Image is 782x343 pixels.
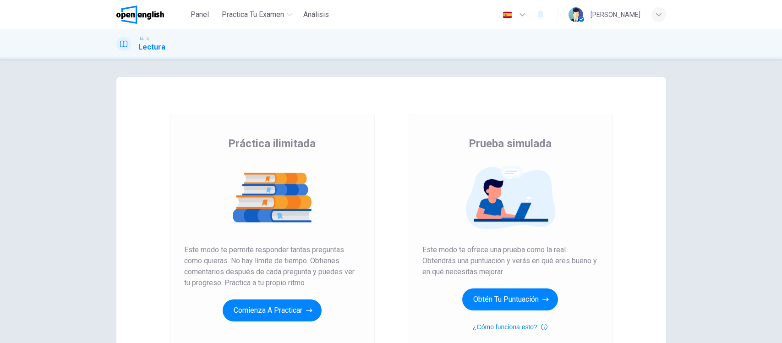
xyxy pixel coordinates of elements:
[222,9,284,20] span: Practica tu examen
[300,6,333,23] button: Análisis
[223,299,322,321] button: Comienza a practicar
[184,244,360,288] span: Este modo te permite responder tantas preguntas como quieras. No hay límite de tiempo. Obtienes c...
[116,6,164,24] img: OpenEnglish logo
[185,6,214,23] button: Panel
[138,35,149,42] span: IELTS
[116,6,186,24] a: OpenEnglish logo
[191,9,209,20] span: Panel
[138,42,165,53] h1: Lectura
[473,321,547,332] button: ¿Cómo funciona esto?
[303,9,329,20] span: Análisis
[422,244,598,277] span: Este modo te ofrece una prueba como la real. Obtendrás una puntuación y verás en qué eres bueno y...
[591,9,640,20] div: [PERSON_NAME]
[502,11,513,18] img: es
[462,288,558,310] button: Obtén tu puntuación
[569,7,583,22] img: Profile picture
[469,136,552,151] span: Prueba simulada
[228,136,316,151] span: Práctica ilimitada
[218,6,296,23] button: Practica tu examen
